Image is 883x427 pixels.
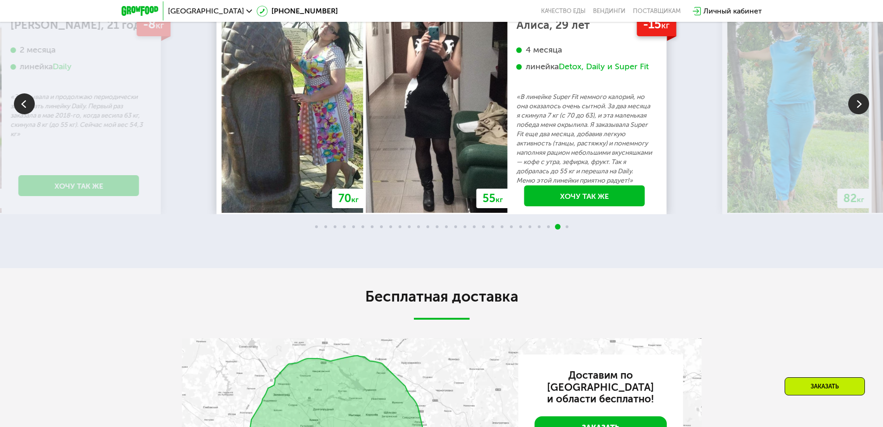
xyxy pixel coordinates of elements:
[53,61,72,72] div: Daily
[168,7,244,15] span: [GEOGRAPHIC_DATA]
[136,13,170,37] div: -8
[19,175,139,196] a: Хочу так же
[593,7,625,15] a: Вендинги
[11,61,147,72] div: линейка
[661,20,670,31] span: кг
[857,195,864,204] span: кг
[11,45,147,55] div: 2 месяца
[541,7,586,15] a: Качество еды
[332,189,365,208] div: 70
[11,92,147,139] p: «Заказывала и продолжаю периодически заказывать линейку Daily. Первый раз заказала в мае 2018-го,...
[182,287,702,306] h2: Бесплатная доставка
[351,195,359,204] span: кг
[848,93,869,114] img: Slide right
[155,20,164,31] span: кг
[516,45,653,55] div: 4 месяца
[257,6,338,17] a: [PHONE_NUMBER]
[633,7,681,15] div: поставщикам
[516,20,653,30] div: Алиса, 29 лет
[496,195,503,204] span: кг
[524,185,645,206] a: Хочу так же
[637,13,676,37] div: -15
[703,6,762,17] div: Личный кабинет
[535,369,667,406] h3: Доставим по [GEOGRAPHIC_DATA] и области бесплатно!
[516,92,653,185] p: «В линейке Super Fit немного калорий, но она оказалось очень сытной. За два месяца я скинула 7 кг...
[838,189,870,208] div: 82
[516,61,653,72] div: линейка
[11,20,147,30] div: [PERSON_NAME], 21 год
[559,61,649,72] div: Detox, Daily и Super Fit
[785,377,865,395] div: Заказать
[477,189,509,208] div: 55
[14,93,35,114] img: Slide left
